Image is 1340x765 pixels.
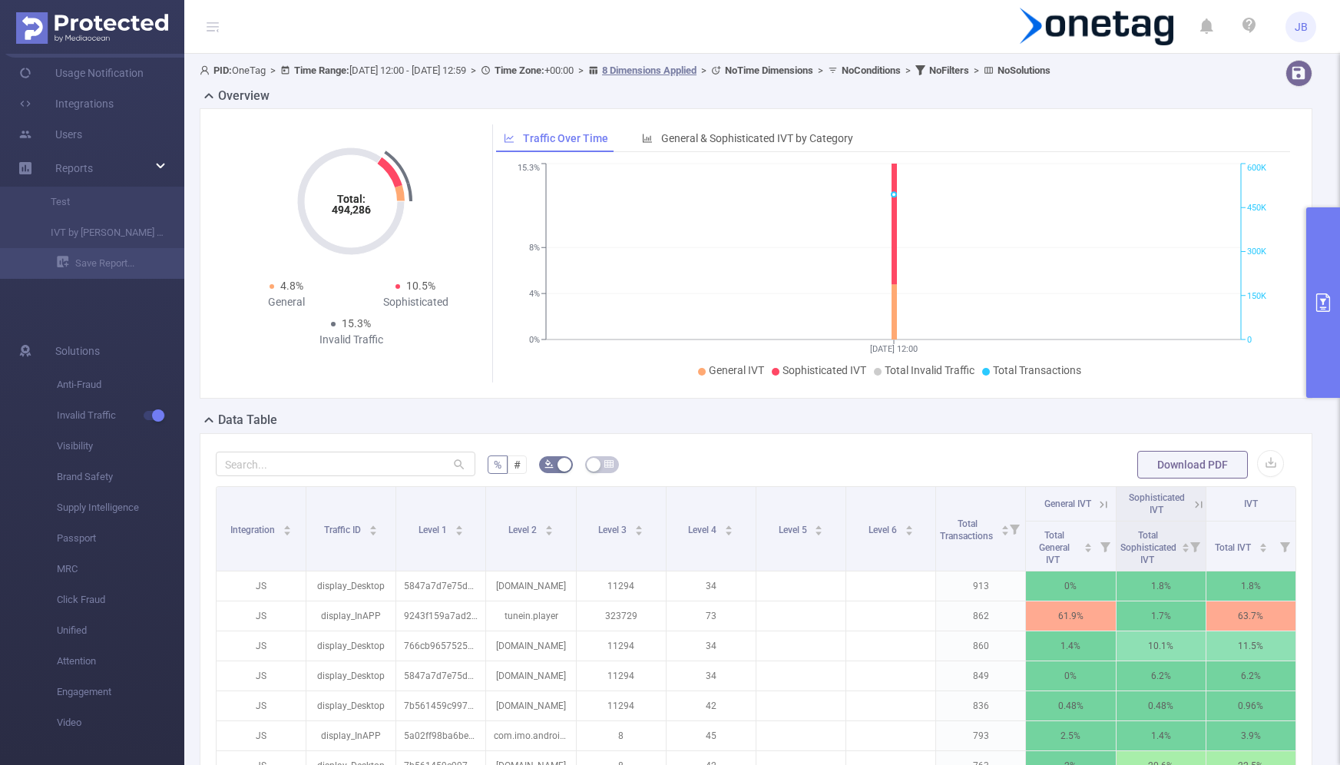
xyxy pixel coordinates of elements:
[55,336,100,366] span: Solutions
[1137,451,1248,479] button: Download PDF
[57,585,184,615] span: Click Fraud
[200,65,1050,76] span: OneTag [DATE] 12:00 - [DATE] 12:59 +00:00
[969,65,984,76] span: >
[486,661,575,690] p: [DOMAIN_NAME]
[529,335,540,345] tspan: 0%
[1044,498,1091,509] span: General IVT
[842,65,901,76] b: No Conditions
[486,631,575,661] p: [DOMAIN_NAME]
[577,631,666,661] p: 11294
[1084,546,1092,551] i: icon: caret-down
[486,721,575,750] p: com.imo.android.imoim
[55,162,93,174] span: Reports
[667,721,756,750] p: 45
[929,65,969,76] b: No Filters
[230,525,277,535] span: Integration
[602,65,696,76] u: 8 Dimensions Applied
[1247,164,1266,174] tspan: 600K
[342,317,371,330] span: 15.3%
[1259,541,1268,550] div: Sort
[1004,487,1025,571] i: Filter menu
[306,571,395,601] p: display_Desktop
[1084,541,1093,550] div: Sort
[1206,661,1295,690] p: 6.2%
[217,571,306,601] p: JS
[1206,601,1295,631] p: 63.7%
[57,677,184,707] span: Engagement
[634,523,644,532] div: Sort
[1182,541,1190,545] i: icon: caret-up
[993,364,1081,376] span: Total Transactions
[936,571,1025,601] p: 913
[940,518,995,541] span: Total Transactions
[577,721,666,750] p: 8
[18,88,114,119] a: Integrations
[332,204,371,216] tspan: 494,286
[1206,631,1295,661] p: 11.5%
[901,65,915,76] span: >
[936,661,1025,690] p: 849
[286,332,415,348] div: Invalid Traffic
[1026,631,1115,661] p: 1.4%
[486,691,575,720] p: [DOMAIN_NAME]
[55,153,93,184] a: Reports
[57,462,184,492] span: Brand Safety
[604,459,614,469] i: icon: table
[905,523,914,532] div: Sort
[18,58,144,88] a: Usage Notification
[1026,691,1115,720] p: 0.48%
[31,187,166,217] a: Test
[936,601,1025,631] p: 862
[16,12,168,44] img: Protected Media
[936,631,1025,661] p: 860
[280,280,303,292] span: 4.8%
[57,523,184,554] span: Passport
[667,691,756,720] p: 42
[813,65,828,76] span: >
[598,525,629,535] span: Level 3
[1120,530,1176,565] span: Total Sophisticated IVT
[455,523,464,532] div: Sort
[1247,335,1252,345] tspan: 0
[218,87,270,105] h2: Overview
[419,525,449,535] span: Level 1
[396,661,485,690] p: 5847a7d7e75dee8
[1117,571,1206,601] p: 1.8%
[1026,601,1115,631] p: 61.9%
[1117,631,1206,661] p: 10.1%
[1084,541,1092,545] i: icon: caret-up
[1274,522,1295,571] i: Filter menu
[635,523,644,528] i: icon: caret-up
[1247,291,1266,301] tspan: 150K
[57,707,184,738] span: Video
[406,280,435,292] span: 10.5%
[1117,661,1206,690] p: 6.2%
[1206,571,1295,601] p: 1.8%
[57,615,184,646] span: Unified
[283,523,292,528] i: icon: caret-up
[1001,529,1010,534] i: icon: caret-down
[1215,542,1253,553] span: Total IVT
[222,294,351,310] div: General
[544,523,553,528] i: icon: caret-up
[1259,546,1267,551] i: icon: caret-down
[661,132,853,144] span: General & Sophisticated IVT by Category
[1206,721,1295,750] p: 3.9%
[936,721,1025,750] p: 793
[1181,541,1190,550] div: Sort
[667,571,756,601] p: 34
[396,631,485,661] p: 766cb9657525330
[869,525,899,535] span: Level 6
[725,65,813,76] b: No Time Dimensions
[1259,541,1267,545] i: icon: caret-up
[306,631,395,661] p: display_Desktop
[1129,492,1185,515] span: Sophisticated IVT
[486,601,575,631] p: tunein.player
[1026,661,1115,690] p: 0%
[1117,691,1206,720] p: 0.48%
[57,248,184,279] a: Save Report...
[518,164,540,174] tspan: 15.3%
[57,431,184,462] span: Visibility
[1206,691,1295,720] p: 0.96%
[1295,12,1308,42] span: JB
